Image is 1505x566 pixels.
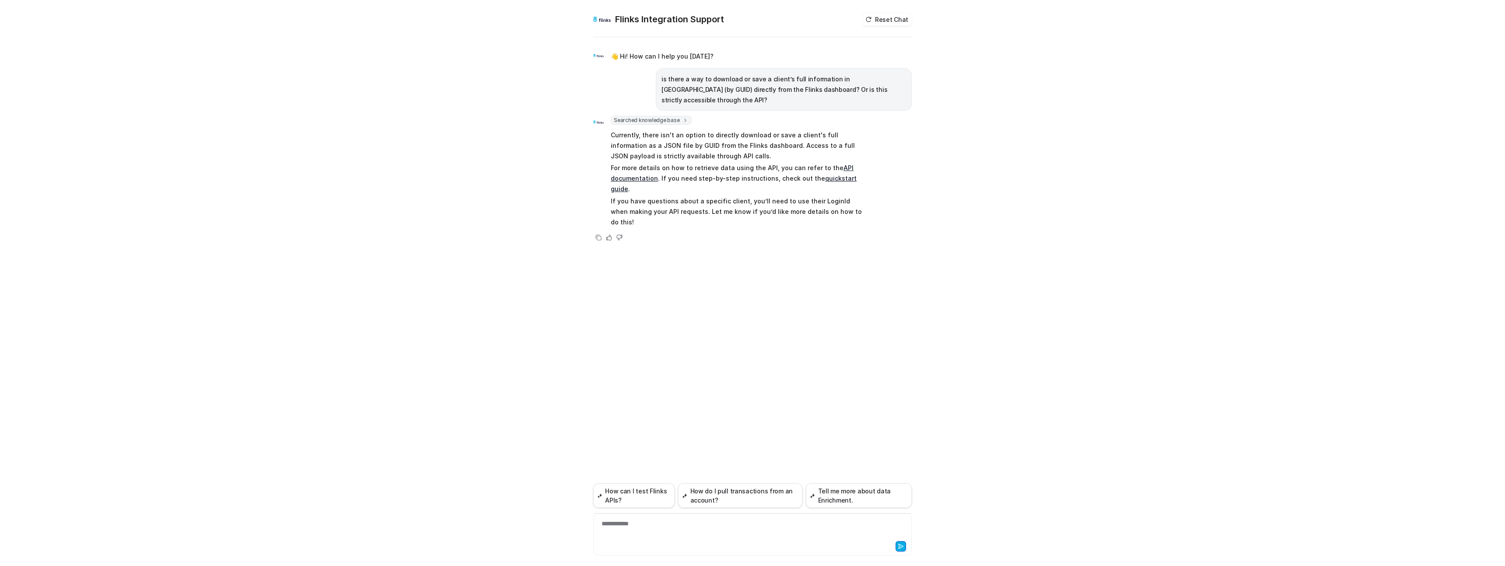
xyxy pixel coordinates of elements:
[615,13,724,25] h2: Flinks Integration Support
[863,13,912,26] button: Reset Chat
[611,130,867,161] p: Currently, there isn't an option to directly download or save a client's full information as a JS...
[593,483,675,508] button: How can I test Flinks APIs?
[593,50,604,61] img: Widget
[806,483,912,508] button: Tell me more about data Enrichment.
[611,196,867,227] p: If you have questions about a specific client, you’ll need to use their LoginId when making your ...
[593,117,604,127] img: Widget
[611,51,714,62] p: 👋 Hi! How can I help you [DATE]?
[661,74,906,105] p: is there a way to download or save a client’s full information in [GEOGRAPHIC_DATA] (by GUID) dir...
[611,163,867,194] p: For more details on how to retrieve data using the API, you can refer to the . If you need step-b...
[593,10,611,28] img: Widget
[678,483,802,508] button: How do I pull transactions from an account?
[611,116,692,125] span: Searched knowledge base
